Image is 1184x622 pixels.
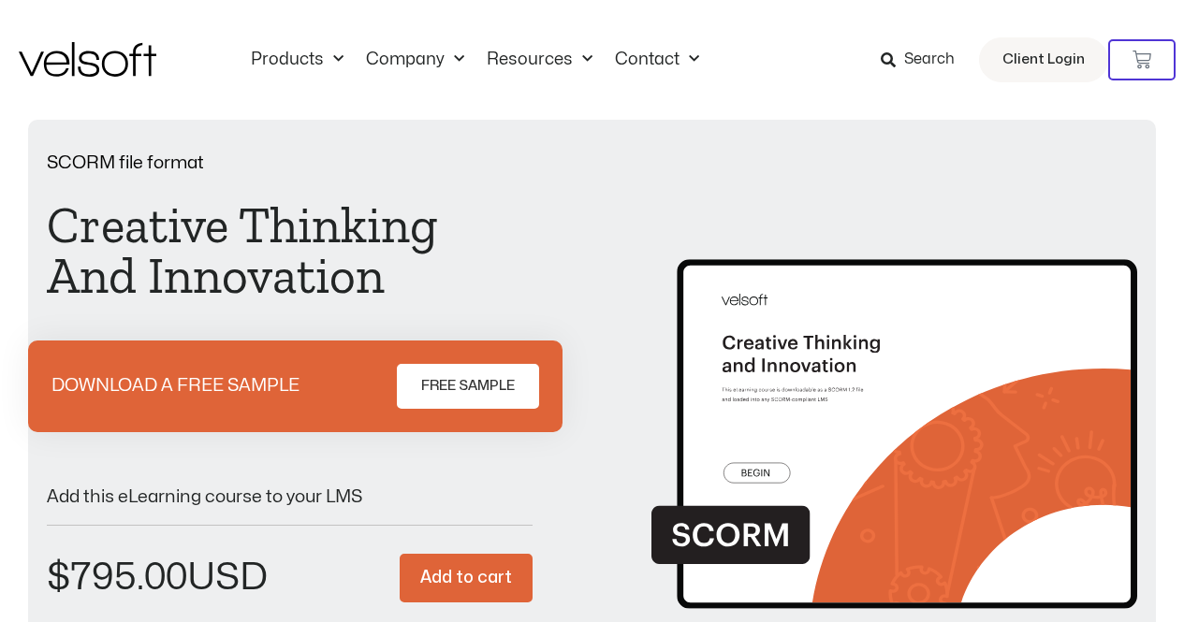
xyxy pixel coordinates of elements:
[47,154,533,172] p: SCORM file format
[421,375,515,398] span: FREE SAMPLE
[1002,48,1085,72] span: Client Login
[979,37,1108,82] a: Client Login
[397,364,539,409] a: FREE SAMPLE
[475,50,604,70] a: ResourcesMenu Toggle
[881,44,968,76] a: Search
[604,50,710,70] a: ContactMenu Toggle
[47,200,533,301] h1: Creative Thinking And Innovation
[904,48,955,72] span: Search
[240,50,355,70] a: ProductsMenu Toggle
[240,50,710,70] nav: Menu
[19,42,156,77] img: Velsoft Training Materials
[400,554,533,603] button: Add to cart
[47,559,187,596] bdi: 795.00
[51,377,300,395] p: DOWNLOAD A FREE SAMPLE
[355,50,475,70] a: CompanyMenu Toggle
[47,488,533,506] p: Add this eLearning course to your LMS
[47,559,70,596] span: $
